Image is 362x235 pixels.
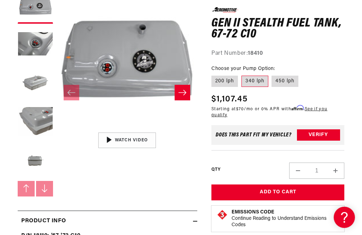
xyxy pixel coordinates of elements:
p: Continue Reading to Understand Emissions Codes [232,216,339,228]
button: Slide right [36,181,53,196]
button: Load image 5 in gallery view [18,144,53,179]
label: 450 lph [271,76,298,87]
label: 200 lph [211,76,238,87]
span: $70 [236,107,244,111]
label: 340 lph [241,76,268,87]
button: Slide left [64,85,79,100]
strong: Emissions Code [232,210,274,215]
button: Emissions CodeContinue Reading to Understand Emissions Codes [232,209,339,228]
summary: Product Info [18,211,197,231]
button: Load image 2 in gallery view [18,27,53,63]
button: Verify [297,129,340,141]
h2: Product Info [21,217,66,226]
button: Slide left [18,181,35,196]
div: Part Number: [211,49,344,58]
strong: 18410 [248,50,263,56]
button: Load image 3 in gallery view [18,66,53,101]
legend: Choose your Pump Option: [211,65,276,72]
p: Starting at /mo or 0% APR with . [211,105,344,118]
button: Slide right [175,85,190,100]
button: Load image 4 in gallery view [18,105,53,140]
span: Affirm [291,105,304,110]
span: $1,107.45 [211,93,247,105]
h1: Gen II Stealth Fuel Tank, 67-72 C10 [211,18,344,40]
button: Add to Cart [211,184,344,200]
div: Does This part fit My vehicle? [216,132,292,138]
img: Emissions code [217,209,228,221]
label: QTY [211,167,220,173]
